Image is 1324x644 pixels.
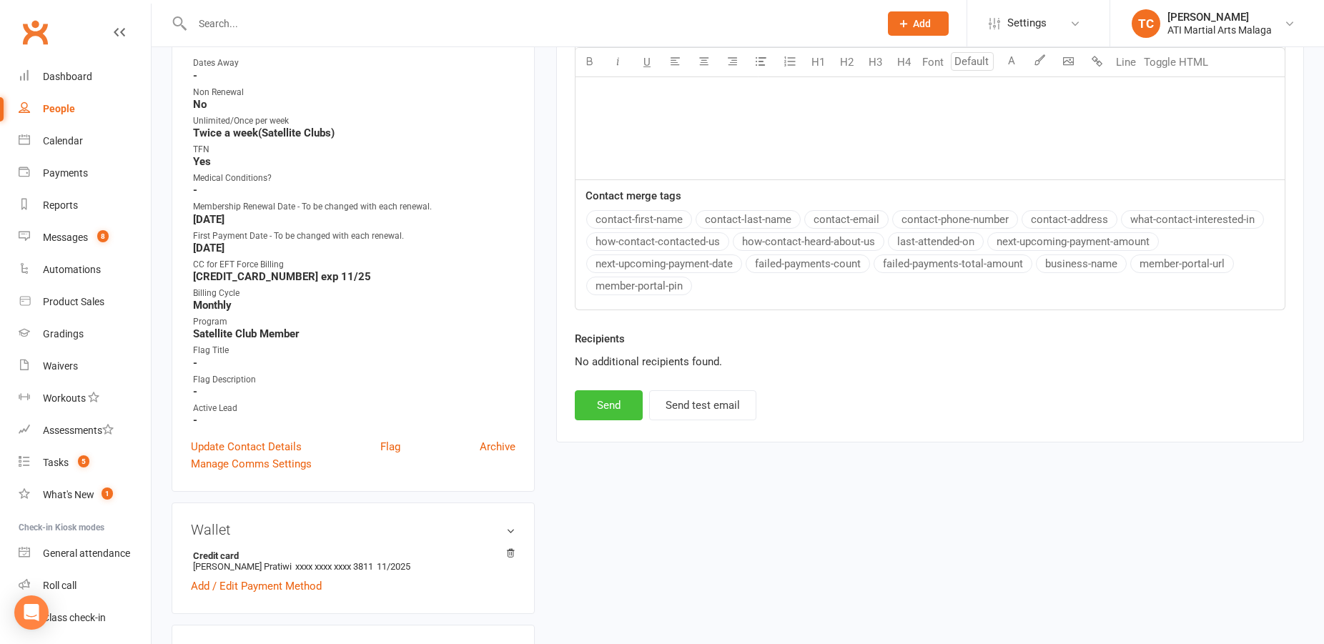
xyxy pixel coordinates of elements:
a: Clubworx [17,14,53,50]
button: member-portal-pin [586,277,692,295]
button: failed-payments-count [746,254,870,273]
div: Automations [43,264,101,275]
a: Messages 8 [19,222,151,254]
div: Program [193,315,515,329]
strong: [DATE] [193,213,515,226]
button: Toggle HTML [1140,48,1212,76]
strong: No [193,98,515,111]
a: People [19,93,151,125]
span: U [643,56,651,69]
div: No additional recipients found. [575,353,1285,370]
div: Membership Renewal Date - To be changed with each renewal. [193,200,515,214]
button: contact-address [1022,210,1117,229]
a: General attendance kiosk mode [19,538,151,570]
strong: Twice a week(Satellite Clubs) [193,127,515,139]
strong: Credit card [193,550,508,561]
a: What's New1 [19,479,151,511]
a: Flag [380,438,400,455]
button: Line [1112,48,1140,76]
a: Assessments [19,415,151,447]
button: H3 [861,48,890,76]
button: H2 [833,48,861,76]
div: Reports [43,199,78,211]
strong: - [193,357,515,370]
div: Active Lead [193,402,515,415]
a: Payments [19,157,151,189]
button: contact-first-name [586,210,692,229]
button: contact-phone-number [892,210,1018,229]
a: Archive [480,438,515,455]
div: Unlimited/Once per week [193,114,515,128]
strong: Monthly [193,299,515,312]
strong: - [193,69,515,82]
div: Dashboard [43,71,92,82]
div: TFN [193,143,515,157]
div: Tasks [43,457,69,468]
li: [PERSON_NAME] Pratiwi [191,548,515,574]
button: contact-email [804,210,889,229]
button: member-portal-url [1130,254,1234,273]
div: Open Intercom Messenger [14,595,49,630]
span: xxxx xxxx xxxx 3811 [295,561,373,572]
div: Assessments [43,425,114,436]
h3: Wallet [191,522,515,538]
button: next-upcoming-payment-amount [987,232,1159,251]
div: Gradings [43,328,84,340]
strong: Satellite Club Member [193,327,515,340]
button: what-contact-interested-in [1121,210,1264,229]
div: Medical Conditions? [193,172,515,185]
button: Font [919,48,947,76]
a: Gradings [19,318,151,350]
a: Workouts [19,382,151,415]
input: Search... [188,14,869,34]
a: Dashboard [19,61,151,93]
button: contact-last-name [696,210,801,229]
button: U [633,48,661,76]
div: CC for EFT Force Billing [193,258,515,272]
strong: - [193,414,515,427]
a: Reports [19,189,151,222]
button: last-attended-on [888,232,984,251]
strong: Yes [193,155,515,168]
button: failed-payments-total-amount [874,254,1032,273]
div: Calendar [43,135,83,147]
span: 8 [97,230,109,242]
div: People [43,103,75,114]
strong: - [193,385,515,398]
div: ATI Martial Arts Malaga [1167,24,1272,36]
button: how-contact-contacted-us [586,232,729,251]
a: Automations [19,254,151,286]
button: A [997,48,1026,76]
div: Waivers [43,360,78,372]
button: H1 [804,48,833,76]
button: H4 [890,48,919,76]
span: 5 [78,455,89,467]
a: Class kiosk mode [19,602,151,634]
label: Recipients [575,330,625,347]
div: First Payment Date - To be changed with each renewal. [193,229,515,243]
div: General attendance [43,548,130,559]
a: Waivers [19,350,151,382]
input: Default [951,52,994,71]
div: Product Sales [43,296,104,307]
div: [PERSON_NAME] [1167,11,1272,24]
strong: - [193,184,515,197]
a: Tasks 5 [19,447,151,479]
button: next-upcoming-payment-date [586,254,742,273]
a: Manage Comms Settings [191,455,312,472]
div: Flag Description [193,373,515,387]
span: 11/2025 [377,561,410,572]
a: Product Sales [19,286,151,318]
div: Billing Cycle [193,287,515,300]
div: Workouts [43,392,86,404]
span: Settings [1007,7,1047,39]
strong: [DATE] [193,242,515,254]
button: business-name [1036,254,1127,273]
span: Add [913,18,931,29]
a: Update Contact Details [191,438,302,455]
a: Calendar [19,125,151,157]
div: Flag Title [193,344,515,357]
div: What's New [43,489,94,500]
span: 1 [102,487,113,500]
button: how-contact-heard-about-us [733,232,884,251]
